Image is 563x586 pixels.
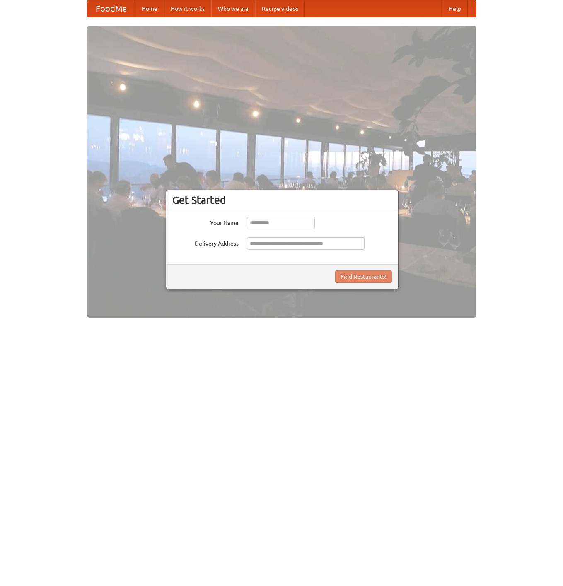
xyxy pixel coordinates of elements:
[255,0,305,17] a: Recipe videos
[164,0,211,17] a: How it works
[442,0,468,17] a: Help
[135,0,164,17] a: Home
[172,217,239,227] label: Your Name
[335,270,392,283] button: Find Restaurants!
[211,0,255,17] a: Who we are
[87,0,135,17] a: FoodMe
[172,194,392,206] h3: Get Started
[172,237,239,248] label: Delivery Address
